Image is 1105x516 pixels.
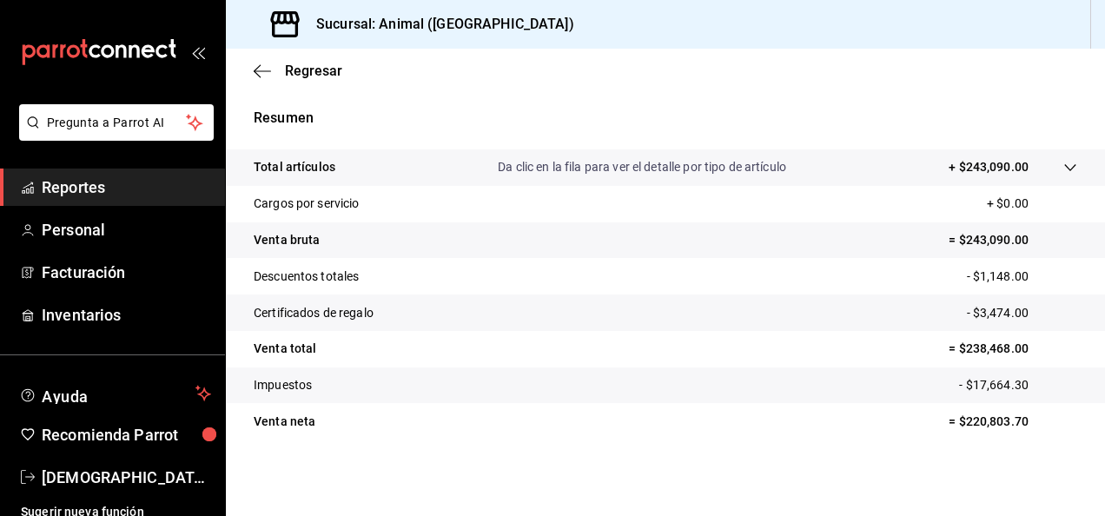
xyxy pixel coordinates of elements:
p: - $17,664.30 [959,376,1077,394]
span: Reportes [42,175,211,199]
p: + $243,090.00 [949,158,1029,176]
p: Venta neta [254,413,315,431]
span: Ayuda [42,383,189,404]
span: Pregunta a Parrot AI [47,114,187,132]
p: Impuestos [254,376,312,394]
a: Pregunta a Parrot AI [12,126,214,144]
p: = $220,803.70 [949,413,1077,431]
p: Descuentos totales [254,268,359,286]
h3: Sucursal: Animal ([GEOGRAPHIC_DATA]) [302,14,574,35]
span: Recomienda Parrot [42,423,211,447]
button: Regresar [254,63,342,79]
p: Venta bruta [254,231,320,249]
p: Total artículos [254,158,335,176]
button: open_drawer_menu [191,45,205,59]
button: Pregunta a Parrot AI [19,104,214,141]
span: Regresar [285,63,342,79]
p: Venta total [254,340,316,358]
p: - $1,148.00 [967,268,1077,286]
span: Inventarios [42,303,211,327]
span: Facturación [42,261,211,284]
p: Cargos por servicio [254,195,360,213]
p: Resumen [254,108,1077,129]
p: - $3,474.00 [967,304,1077,322]
p: Da clic en la fila para ver el detalle por tipo de artículo [498,158,786,176]
p: = $238,468.00 [949,340,1077,358]
span: [DEMOGRAPHIC_DATA][PERSON_NAME] [42,466,211,489]
p: + $0.00 [987,195,1077,213]
p: Certificados de regalo [254,304,374,322]
p: = $243,090.00 [949,231,1077,249]
span: Personal [42,218,211,241]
